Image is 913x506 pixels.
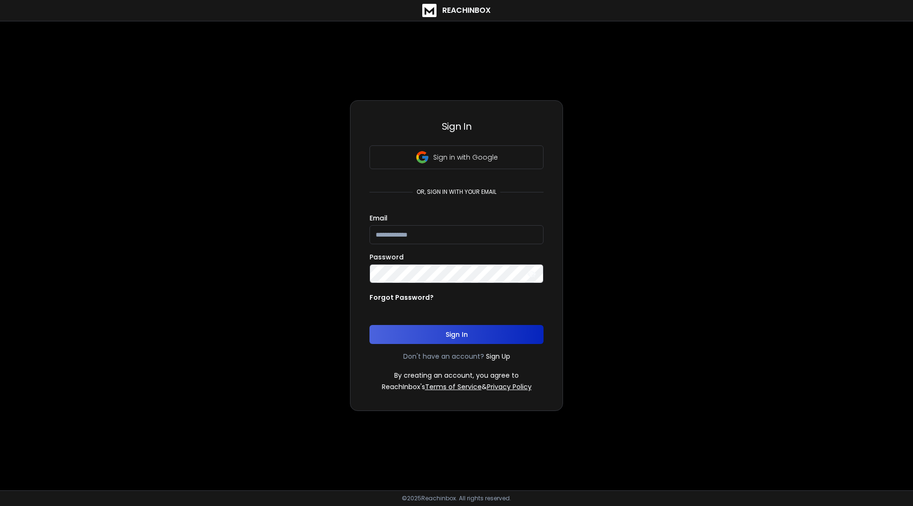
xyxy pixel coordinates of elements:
[442,5,491,16] h1: ReachInbox
[382,382,532,391] p: ReachInbox's &
[369,120,544,133] h3: Sign In
[394,371,519,380] p: By creating an account, you agree to
[413,188,500,196] p: or, sign in with your email
[486,352,510,361] a: Sign Up
[369,293,434,302] p: Forgot Password?
[402,495,511,502] p: © 2025 Reachinbox. All rights reserved.
[425,382,482,391] a: Terms of Service
[487,382,532,391] a: Privacy Policy
[422,4,491,17] a: ReachInbox
[422,4,437,17] img: logo
[403,352,484,361] p: Don't have an account?
[433,153,498,162] p: Sign in with Google
[369,145,544,169] button: Sign in with Google
[369,325,544,344] button: Sign In
[369,215,388,221] label: Email
[369,254,404,260] label: Password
